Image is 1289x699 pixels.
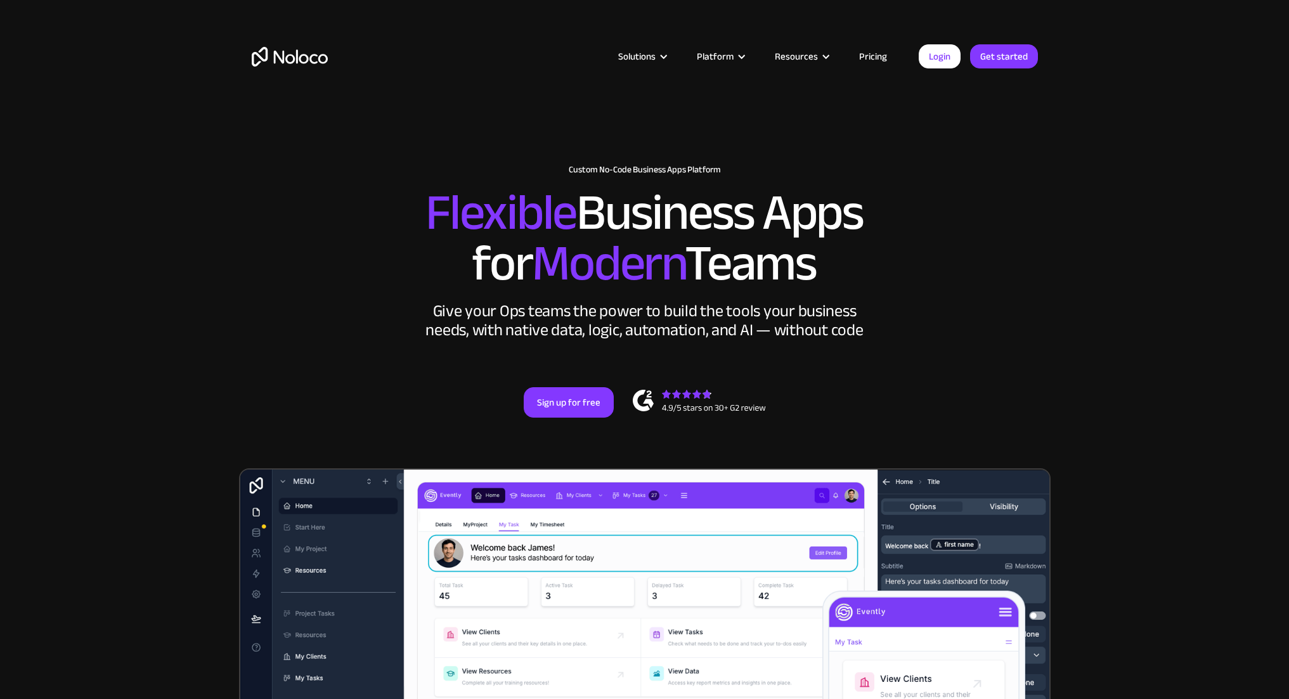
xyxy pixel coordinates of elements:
[843,48,903,65] a: Pricing
[532,216,685,311] span: Modern
[970,44,1038,68] a: Get started
[425,165,576,260] span: Flexible
[775,48,818,65] div: Resources
[681,48,759,65] div: Platform
[618,48,656,65] div: Solutions
[252,47,328,67] a: home
[252,165,1038,175] h1: Custom No-Code Business Apps Platform
[759,48,843,65] div: Resources
[919,44,961,68] a: Login
[252,188,1038,289] h2: Business Apps for Teams
[423,302,867,340] div: Give your Ops teams the power to build the tools your business needs, with native data, logic, au...
[602,48,681,65] div: Solutions
[697,48,734,65] div: Platform
[524,387,614,418] a: Sign up for free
